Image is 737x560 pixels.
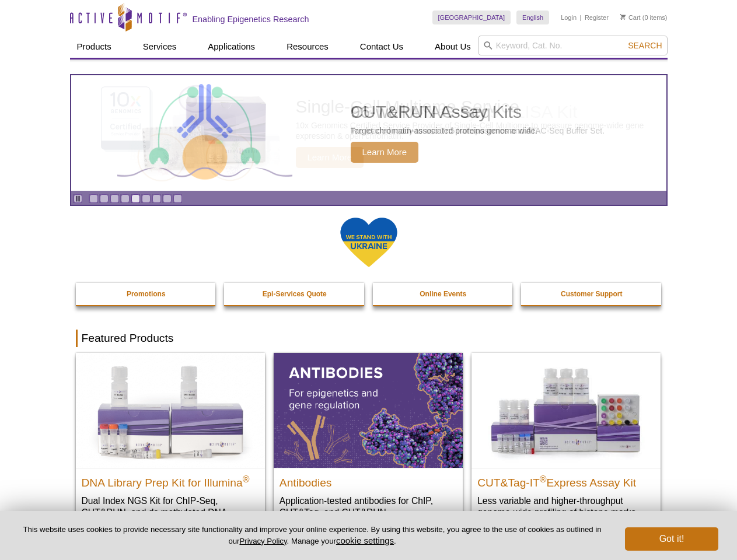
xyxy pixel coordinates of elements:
sup: ® [243,474,250,484]
a: Go to slide 8 [163,194,172,203]
h2: DNA Library Prep Kit for Illumina [82,471,259,489]
h2: Antibodies [280,471,457,489]
span: Search [628,41,662,50]
strong: Promotions [127,290,166,298]
a: Go to slide 3 [110,194,119,203]
h2: Enabling Epigenetics Research [193,14,309,24]
button: cookie settings [336,535,394,545]
a: Resources [280,36,336,58]
a: Cart [620,13,641,22]
a: Contact Us [353,36,410,58]
a: All Antibodies Antibodies Application-tested antibodies for ChIP, CUT&Tag, and CUT&RUN. [274,353,463,530]
button: Search [624,40,665,51]
h2: 96-well ATAC-Seq [351,103,605,121]
strong: Customer Support [561,290,622,298]
a: Go to slide 7 [152,194,161,203]
a: Go to slide 6 [142,194,151,203]
a: Services [136,36,184,58]
p: Application-tested antibodies for ChIP, CUT&Tag, and CUT&RUN. [280,495,457,519]
a: Go to slide 2 [100,194,109,203]
a: Customer Support [521,283,662,305]
a: Applications [201,36,262,58]
img: Your Cart [620,14,626,20]
a: Online Events [373,283,514,305]
p: This website uses cookies to provide necessary site functionality and improve your online experie... [19,524,606,547]
a: Login [561,13,577,22]
a: About Us [428,36,478,58]
a: DNA Library Prep Kit for Illumina DNA Library Prep Kit for Illumina® Dual Index NGS Kit for ChIP-... [76,353,265,541]
p: Less variable and higher-throughput genome-wide profiling of histone marks​. [477,495,655,519]
li: (0 items) [620,10,668,24]
a: CUT&Tag-IT® Express Assay Kit CUT&Tag-IT®Express Assay Kit Less variable and higher-throughput ge... [471,353,661,530]
a: Privacy Policy [239,537,287,545]
img: All Antibodies [274,353,463,467]
a: [GEOGRAPHIC_DATA] [432,10,511,24]
a: Go to slide 5 [131,194,140,203]
p: Pre-loaded ready-to-use Tn5 transposomes and ATAC-Seq Buffer Set. [351,125,605,136]
button: Got it! [625,527,718,551]
img: DNA Library Prep Kit for Illumina [76,353,265,467]
h2: CUT&Tag-IT Express Assay Kit [477,471,655,489]
strong: Epi-Services Quote [263,290,327,298]
a: Epi-Services Quote [224,283,365,305]
img: We Stand With Ukraine [340,216,398,268]
a: Toggle autoplay [74,194,82,203]
strong: Online Events [420,290,466,298]
img: Active Motif Kit photo [132,89,278,177]
span: Learn More [351,142,419,163]
li: | [580,10,582,24]
a: English [516,10,549,24]
img: CUT&Tag-IT® Express Assay Kit [471,353,661,467]
a: Active Motif Kit photo 96-well ATAC-Seq Pre-loaded ready-to-use Tn5 transposomes and ATAC-Seq Buf... [71,75,666,191]
a: Go to slide 4 [121,194,130,203]
article: 96-well ATAC-Seq [71,75,666,191]
h2: Featured Products [76,330,662,347]
input: Keyword, Cat. No. [478,36,668,55]
a: Go to slide 9 [173,194,182,203]
a: Go to slide 1 [89,194,98,203]
p: Dual Index NGS Kit for ChIP-Seq, CUT&RUN, and ds methylated DNA assays. [82,495,259,530]
a: Register [585,13,609,22]
a: Promotions [76,283,217,305]
sup: ® [540,474,547,484]
a: Products [70,36,118,58]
